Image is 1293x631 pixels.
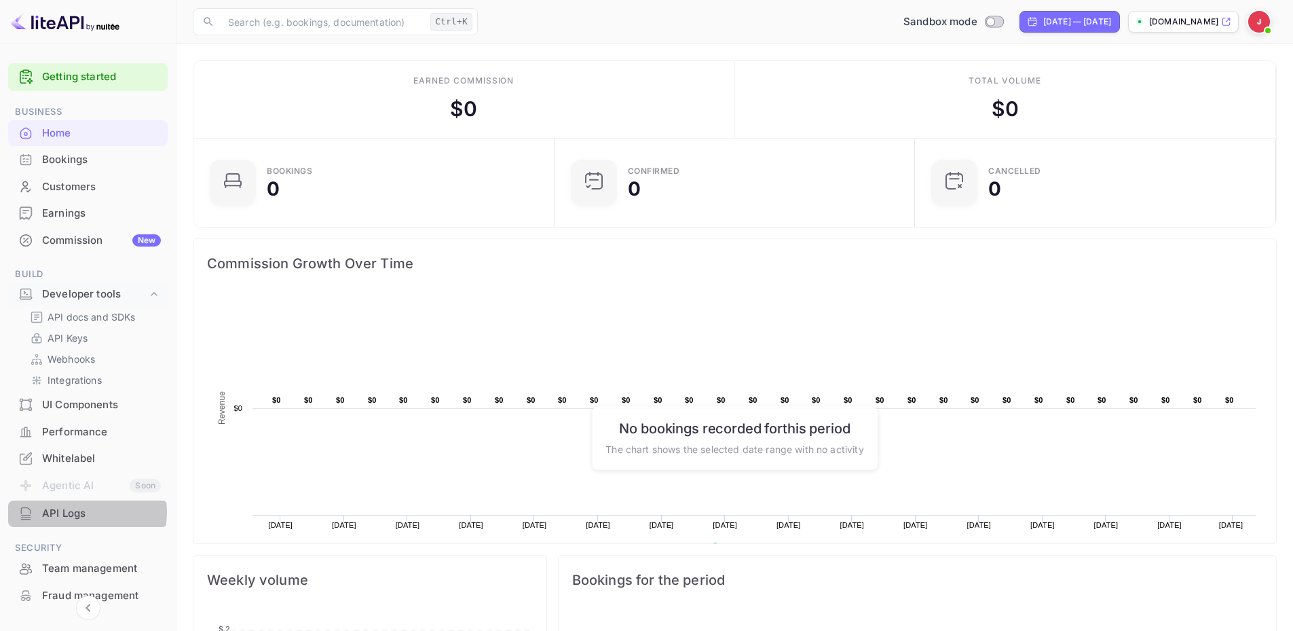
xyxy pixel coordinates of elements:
div: [DATE] — [DATE] [1043,16,1111,28]
a: CommissionNew [8,228,168,253]
a: API Keys [30,331,157,345]
div: $ 0 [450,94,477,124]
a: Webhooks [30,352,157,366]
text: [DATE] [776,521,801,529]
a: UI Components [8,392,168,417]
div: Customers [8,174,168,200]
div: Team management [8,556,168,582]
text: [DATE] [1030,521,1055,529]
text: $0 [272,396,281,404]
span: Bookings for the period [572,569,1262,591]
a: Integrations [30,373,157,387]
div: Commission [42,233,161,249]
text: [DATE] [459,521,483,529]
a: Earnings [8,200,168,226]
text: [DATE] [523,521,547,529]
div: API Logs [8,501,168,527]
text: Revenue [724,543,759,552]
div: Home [42,126,161,141]
div: CANCELLED [988,167,1041,175]
text: $0 [1193,396,1202,404]
div: API Logs [42,506,161,522]
span: Sandbox mode [903,14,977,30]
div: Team management [42,561,161,577]
text: $0 [749,396,757,404]
div: Customers [42,179,161,195]
text: $0 [622,396,631,404]
div: Bookings [42,152,161,168]
text: $0 [1066,396,1075,404]
text: $0 [368,396,377,404]
button: Collapse navigation [76,596,100,620]
div: Fraud management [42,588,161,604]
a: Team management [8,556,168,581]
a: Fraud management [8,583,168,608]
text: [DATE] [1157,521,1182,529]
text: [DATE] [332,521,356,529]
span: Weekly volume [207,569,533,591]
text: [DATE] [713,521,737,529]
a: Customers [8,174,168,199]
img: LiteAPI logo [11,11,119,33]
div: Bookings [267,167,312,175]
div: Confirmed [628,167,680,175]
a: Performance [8,419,168,444]
span: Security [8,541,168,556]
text: $0 [463,396,472,404]
text: $0 [431,396,440,404]
text: [DATE] [586,521,610,529]
div: Home [8,120,168,147]
div: Webhooks [24,349,162,369]
text: [DATE] [396,521,420,529]
p: The chart shows the selected date range with no activity [605,441,863,456]
div: API docs and SDKs [24,307,162,327]
text: $0 [717,396,726,404]
div: Whitelabel [8,446,168,472]
text: $0 [1098,396,1106,404]
p: Webhooks [48,352,95,366]
text: $0 [1161,396,1170,404]
text: $0 [812,396,821,404]
div: $ 0 [992,94,1019,124]
text: $0 [399,396,408,404]
text: [DATE] [840,521,864,529]
text: $0 [590,396,599,404]
div: Switch to Production mode [898,14,1009,30]
text: $0 [907,396,916,404]
div: 0 [988,179,1001,198]
div: API Keys [24,328,162,348]
div: New [132,234,161,247]
text: $0 [876,396,884,404]
text: [DATE] [650,521,674,529]
div: Performance [8,419,168,446]
div: Developer tools [42,287,147,302]
div: Earned commission [413,75,514,87]
text: $0 [685,396,694,404]
div: Integrations [24,370,162,390]
div: Earnings [42,206,161,221]
text: $0 [1129,396,1138,404]
text: $0 [1034,396,1043,404]
p: API docs and SDKs [48,310,136,324]
text: $0 [971,396,979,404]
text: $0 [233,404,242,412]
a: Home [8,120,168,145]
text: $0 [527,396,536,404]
text: $0 [495,396,504,404]
a: Getting started [42,69,161,85]
p: Integrations [48,373,102,387]
text: [DATE] [1219,521,1243,529]
text: [DATE] [967,521,992,529]
text: $0 [939,396,948,404]
a: API Logs [8,501,168,526]
div: Total volume [969,75,1041,87]
p: [DOMAIN_NAME] [1149,16,1218,28]
div: 0 [267,179,280,198]
span: Business [8,105,168,120]
span: Commission Growth Over Time [207,253,1262,274]
text: $0 [781,396,789,404]
text: $0 [304,396,313,404]
text: $0 [1225,396,1234,404]
text: Revenue [217,391,227,425]
div: CommissionNew [8,228,168,254]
